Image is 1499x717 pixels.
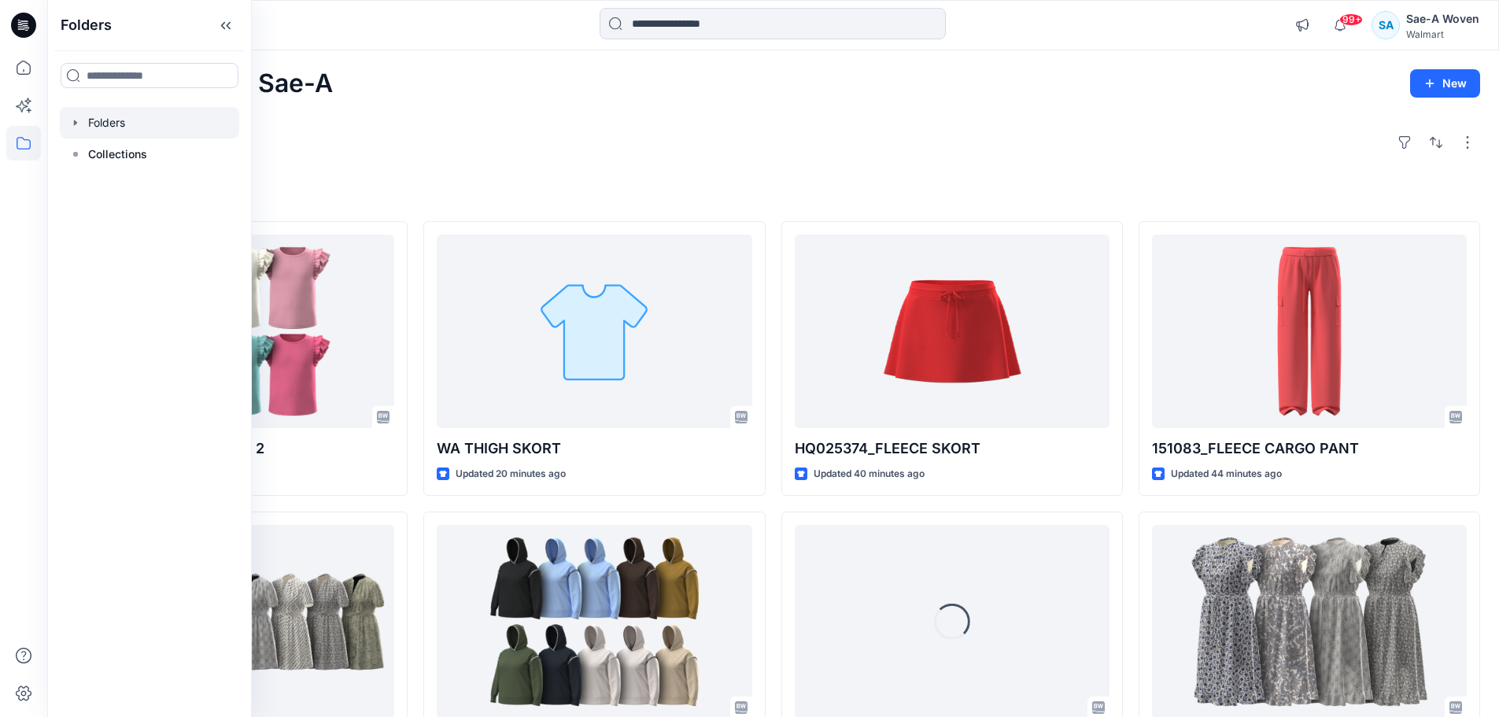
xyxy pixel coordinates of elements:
[795,438,1109,460] p: HQ025374_FLEECE SKORT
[437,438,751,460] p: WA THIGH SKORT
[66,187,1480,205] h4: Styles
[1406,28,1479,40] div: Walmart
[795,235,1109,429] a: HQ025374_FLEECE SKORT
[1339,13,1363,26] span: 99+
[456,466,566,482] p: Updated 20 minutes ago
[1406,9,1479,28] div: Sae-A Woven
[1410,69,1480,98] button: New
[814,466,925,482] p: Updated 40 minutes ago
[1152,438,1467,460] p: 151083_FLEECE CARGO PANT
[88,145,147,164] p: Collections
[1152,235,1467,429] a: 151083_FLEECE CARGO PANT
[1171,466,1282,482] p: Updated 44 minutes ago
[1372,11,1400,39] div: SA
[437,235,751,429] a: WA THIGH SKORT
